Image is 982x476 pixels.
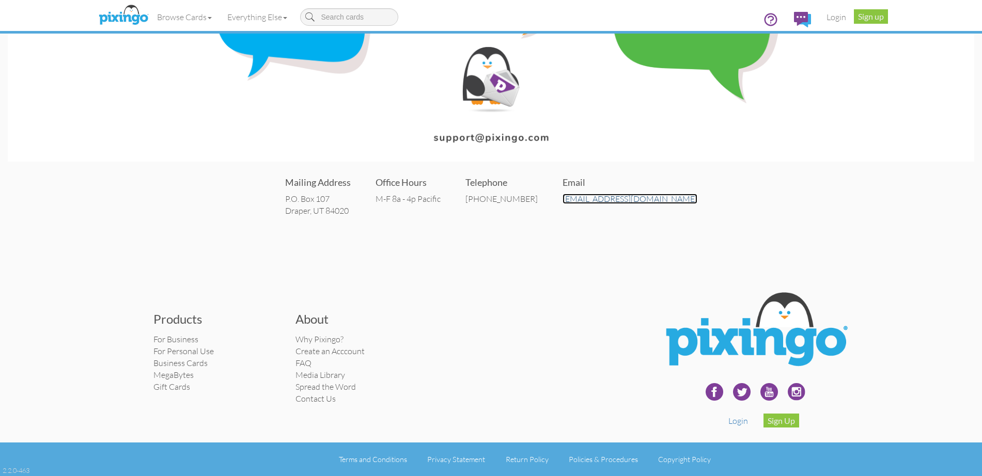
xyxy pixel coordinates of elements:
[295,334,344,344] a: Why Pixingo?
[149,4,220,30] a: Browse Cards
[96,3,151,28] img: pixingo logo
[153,346,214,356] a: For Personal Use
[153,382,190,392] a: Gift Cards
[285,193,351,217] address: P.O. Box 107 Draper, UT 84020
[427,455,485,464] a: Privacy Statement
[563,178,697,188] h4: Email
[794,12,811,27] img: comments.svg
[153,334,198,344] a: For Business
[153,358,208,368] a: Business Cards
[702,379,727,405] img: facebook-240.png
[465,193,538,205] div: [PHONE_NUMBER]
[784,379,809,405] img: instagram.svg
[728,416,748,426] a: Login
[658,455,711,464] a: Copyright Policy
[153,312,280,326] h3: Products
[295,370,345,380] a: Media Library
[295,358,311,368] a: FAQ
[465,178,538,188] h4: Telephone
[729,379,755,405] img: twitter-240.png
[569,455,638,464] a: Policies & Procedures
[506,455,549,464] a: Return Policy
[285,178,351,188] h4: Mailing Address
[376,193,441,205] div: M-F 8a - 4p Pacific
[295,382,356,392] a: Spread the Word
[819,4,854,30] a: Login
[295,346,365,356] a: Create an Acccount
[3,466,29,475] div: 2.2.0-463
[295,393,336,404] a: Contact Us
[756,379,782,405] img: youtube-240.png
[376,178,441,188] h4: Office Hours
[563,194,697,204] a: [EMAIL_ADDRESS][DOMAIN_NAME]
[300,8,398,26] input: Search cards
[763,414,799,427] a: Sign Up
[854,9,888,24] a: Sign up
[339,455,407,464] a: Terms and Conditions
[220,4,295,30] a: Everything Else
[295,312,422,326] h3: About
[655,284,856,379] img: Pixingo Logo
[153,370,194,380] a: MegaBytes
